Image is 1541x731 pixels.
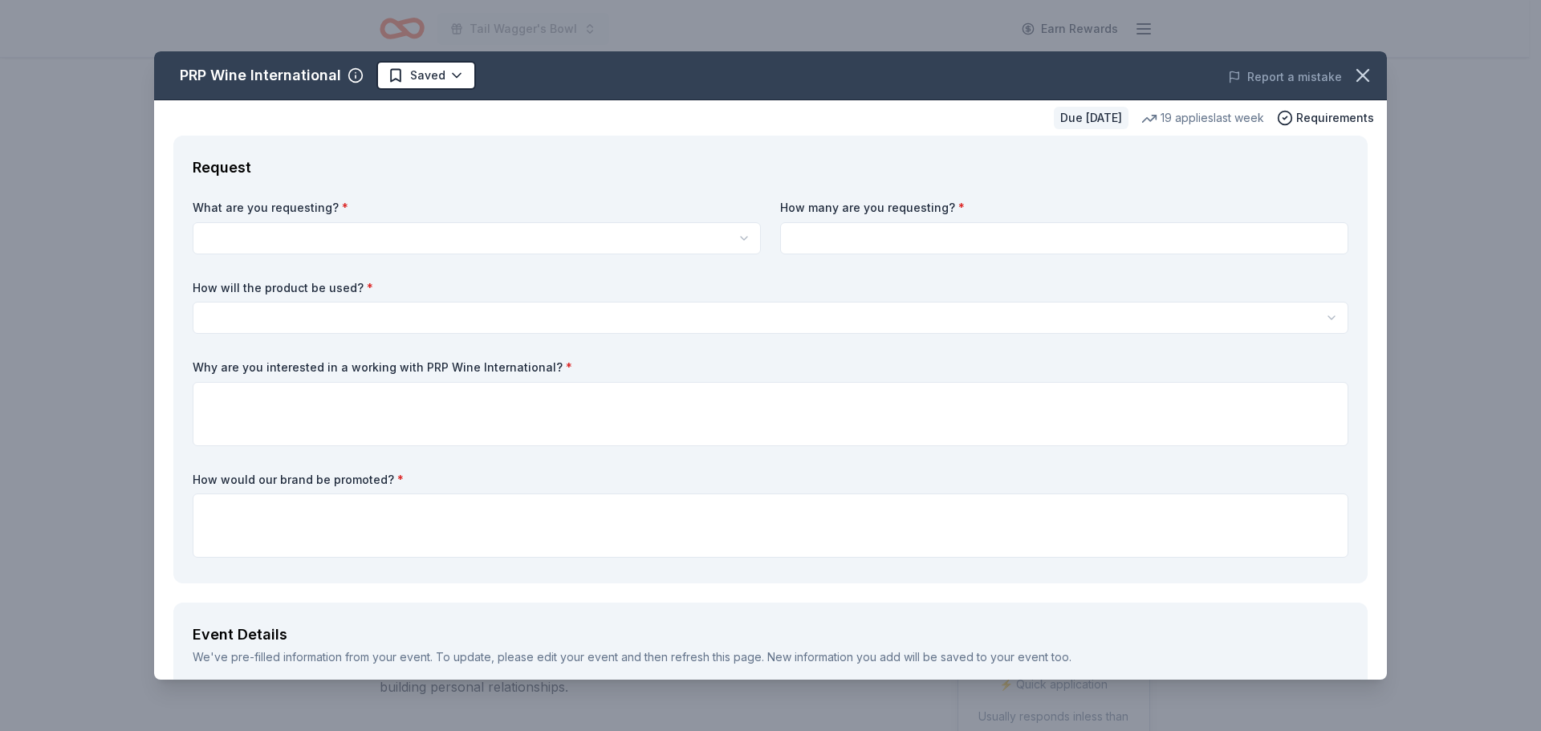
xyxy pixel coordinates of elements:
[1054,107,1128,129] div: Due [DATE]
[1296,108,1374,128] span: Requirements
[376,61,476,90] button: Saved
[193,155,1348,181] div: Request
[193,648,1348,667] div: We've pre-filled information from your event. To update, please edit your event and then refresh ...
[180,63,341,88] div: PRP Wine International
[1141,108,1264,128] div: 19 applies last week
[780,200,1348,216] label: How many are you requesting?
[193,359,1348,376] label: Why are you interested in a working with PRP Wine International?
[193,280,1348,296] label: How will the product be used?
[1277,108,1374,128] button: Requirements
[193,472,1348,488] label: How would our brand be promoted?
[1228,67,1342,87] button: Report a mistake
[193,200,761,216] label: What are you requesting?
[193,622,1348,648] div: Event Details
[410,66,445,85] span: Saved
